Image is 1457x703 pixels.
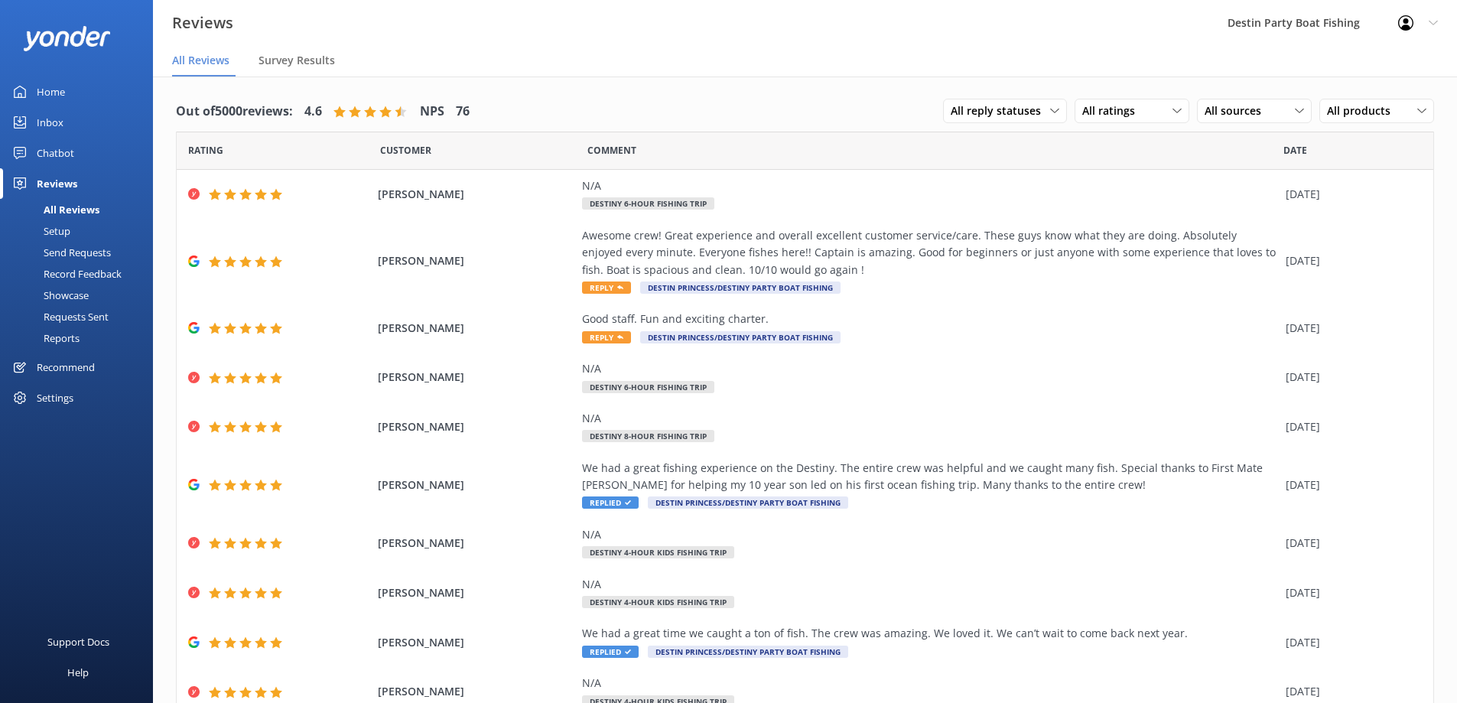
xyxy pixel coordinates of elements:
[378,418,575,435] span: [PERSON_NAME]
[582,331,631,343] span: Reply
[587,143,636,158] span: Question
[378,369,575,386] span: [PERSON_NAME]
[582,360,1278,377] div: N/A
[648,496,848,509] span: Destin Princess/Destiny Party Boat Fishing
[37,168,77,199] div: Reviews
[9,199,153,220] a: All Reviews
[172,53,229,68] span: All Reviews
[582,576,1278,593] div: N/A
[37,352,95,382] div: Recommend
[1283,143,1307,158] span: Date
[9,242,111,263] div: Send Requests
[582,227,1278,278] div: Awesome crew! Great experience and overall excellent customer service/care. These guys know what ...
[1286,477,1414,493] div: [DATE]
[378,535,575,552] span: [PERSON_NAME]
[37,138,74,168] div: Chatbot
[582,430,714,442] span: Destiny 8-Hour Fishing Trip
[582,311,1278,327] div: Good staff. Fun and exciting charter.
[378,252,575,269] span: [PERSON_NAME]
[1286,369,1414,386] div: [DATE]
[1286,186,1414,203] div: [DATE]
[582,460,1278,494] div: We had a great fishing experience on the Destiny. The entire crew was helpful and we caught many ...
[9,199,99,220] div: All Reviews
[9,285,153,306] a: Showcase
[1327,103,1400,119] span: All products
[1286,252,1414,269] div: [DATE]
[9,285,89,306] div: Showcase
[1286,320,1414,337] div: [DATE]
[9,327,80,349] div: Reports
[9,242,153,263] a: Send Requests
[582,177,1278,194] div: N/A
[1286,634,1414,651] div: [DATE]
[9,220,70,242] div: Setup
[582,546,734,558] span: Destiny 4-Hour Kids Fishing Trip
[37,76,65,107] div: Home
[380,143,431,158] span: Date
[37,382,73,413] div: Settings
[1205,103,1270,119] span: All sources
[582,675,1278,692] div: N/A
[23,26,111,51] img: yonder-white-logo.png
[9,327,153,349] a: Reports
[378,320,575,337] span: [PERSON_NAME]
[582,410,1278,427] div: N/A
[582,197,714,210] span: Destiny 6-Hour Fishing Trip
[9,306,109,327] div: Requests Sent
[378,683,575,700] span: [PERSON_NAME]
[582,496,639,509] span: Replied
[9,306,153,327] a: Requests Sent
[640,282,841,294] span: Destin Princess/Destiny Party Boat Fishing
[47,627,109,657] div: Support Docs
[67,657,89,688] div: Help
[1286,535,1414,552] div: [DATE]
[172,11,233,35] h3: Reviews
[188,143,223,158] span: Date
[9,220,153,242] a: Setup
[648,646,848,658] span: Destin Princess/Destiny Party Boat Fishing
[176,102,293,122] h4: Out of 5000 reviews:
[9,263,122,285] div: Record Feedback
[378,584,575,601] span: [PERSON_NAME]
[1286,584,1414,601] div: [DATE]
[1082,103,1144,119] span: All ratings
[582,381,714,393] span: Destiny 6-Hour Fishing Trip
[304,102,322,122] h4: 4.6
[582,596,734,608] span: Destiny 4-Hour Kids Fishing Trip
[951,103,1050,119] span: All reply statuses
[420,102,444,122] h4: NPS
[1286,418,1414,435] div: [DATE]
[378,186,575,203] span: [PERSON_NAME]
[378,477,575,493] span: [PERSON_NAME]
[582,526,1278,543] div: N/A
[582,625,1278,642] div: We had a great time we caught a ton of fish. The crew was amazing. We loved it. We can’t wait to ...
[259,53,335,68] span: Survey Results
[582,646,639,658] span: Replied
[37,107,63,138] div: Inbox
[378,634,575,651] span: [PERSON_NAME]
[1286,683,1414,700] div: [DATE]
[9,263,153,285] a: Record Feedback
[456,102,470,122] h4: 76
[582,282,631,294] span: Reply
[640,331,841,343] span: Destin Princess/Destiny Party Boat Fishing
